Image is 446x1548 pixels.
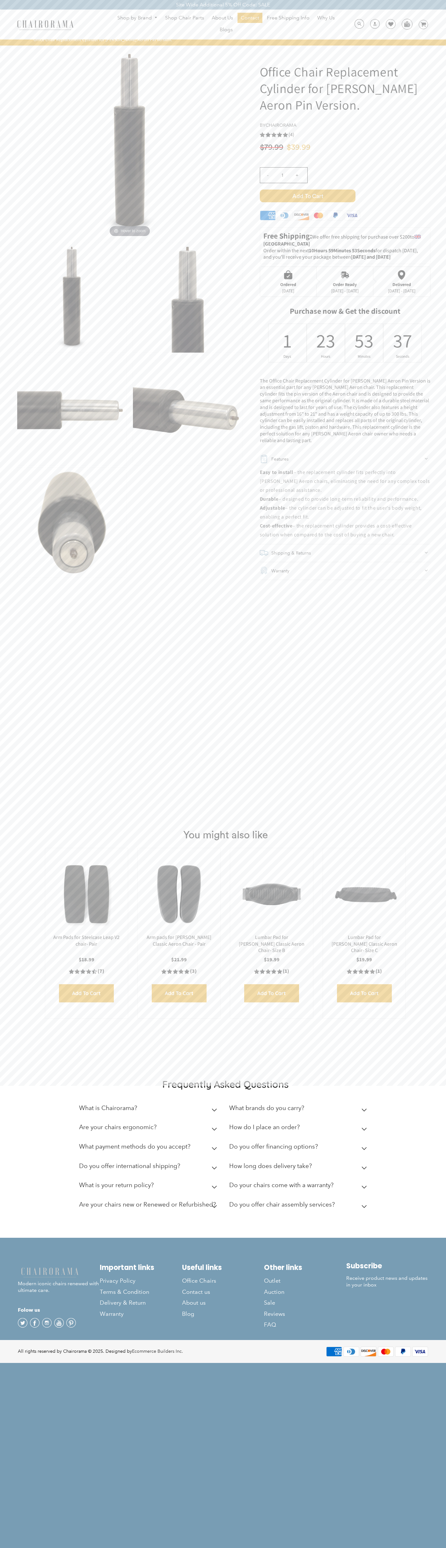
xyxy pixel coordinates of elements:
[314,13,338,23] a: Why Us
[34,139,225,146] a: Office Chair Replacement Cylinder for Herman Miller Aeron Pin Version. - chairoramaHover to zoom
[229,1158,369,1177] summary: How long does delivery take?
[283,968,289,975] span: (1)
[79,1104,137,1112] h2: What is Chairorama?
[283,328,292,353] div: 1
[229,1201,335,1208] h2: Do you offer chair assembly services?
[132,1348,183,1354] a: Ecommerce Builders Inc.
[260,168,275,183] input: -
[329,855,399,934] img: Lumbar Pad for Herman Miller Classic Aeron Chair- Size C - chairorama
[260,468,430,539] div: – the replacement cylinder fits perfectly into [PERSON_NAME] Aeron chairs, eliminating the need f...
[260,63,430,113] h1: Office Chair Replacement Cylinder for [PERSON_NAME] Aeron Pin Version.
[264,1319,346,1330] a: FAQ
[260,123,430,128] h4: by
[100,1288,149,1296] span: Terms & Condition
[263,231,427,247] p: to
[229,1100,369,1119] summary: What brands do you carry?
[133,355,242,465] img: Office Chair Replacement Cylinder for Herman Miller Aeron Pin Version. - chairorama
[18,1348,183,1355] div: All rights reserved by Chairorama © 2025. Designed by
[280,288,296,293] div: [DATE]
[260,505,285,511] b: Adjustable
[208,13,236,23] a: About Us
[79,1100,219,1119] summary: What is Chairorama?
[271,548,311,557] h2: Shipping & Returns
[264,956,280,963] span: $19.99
[331,282,359,287] div: Order Ready
[79,1196,219,1216] summary: Are your chairs new or Renewed or Refurbished?
[98,968,104,975] span: (7)
[398,328,407,353] div: 37
[346,1275,428,1288] p: Receive product news and updates in your inbox
[260,566,268,575] img: guarantee.png
[322,354,330,359] div: Hours
[260,144,283,151] span: $79.99
[260,522,293,529] b: Cost-effective
[229,1104,304,1112] h2: What brands do you carry?
[59,984,114,1002] input: Add to Cart
[190,968,197,975] span: (3)
[317,15,335,21] span: Why Us
[182,1277,216,1285] span: Office Chairs
[229,1138,369,1158] summary: Do you offer financing options?
[264,1297,346,1308] a: Sale
[260,190,430,202] button: Add to Cart
[229,1119,369,1138] summary: How do I place an order?
[263,247,427,261] p: Order within the next for dispatch [DATE], and you'll receive your package between
[260,544,430,562] summary: Shipping & Returns
[398,354,407,359] div: Seconds
[356,956,372,963] span: $19.99
[79,1177,219,1196] summary: What is your return policy?
[79,1201,216,1208] h2: Are your chairs new or Renewed or Refurbished?
[100,1310,124,1318] span: Warranty
[52,968,121,975] a: 4.4 rating (7 votes)
[264,1275,346,1286] a: Outlet
[17,355,127,465] img: Office Chair Replacement Cylinder for Herman Miller Aeron Pin Version. - chairorama
[182,1308,264,1319] a: Blog
[147,934,211,947] a: Arm pads for [PERSON_NAME] Classic Aeron Chair - Pair
[239,934,304,954] a: Lumbar Pad for [PERSON_NAME] Classic Aeron Chair- Size B
[100,1263,182,1272] h2: Important links
[280,282,296,287] div: Ordered
[260,131,430,138] a: 5.0 rating (4 votes)
[264,1286,346,1297] a: Auction
[260,496,279,502] b: Durable
[79,1119,219,1138] summary: Are your chairs ergonomic?
[263,240,310,247] strong: [GEOGRAPHIC_DATA]
[144,968,214,975] div: 5.0 rating (3 votes)
[104,13,348,36] nav: DesktopNavigation
[144,855,214,934] a: Arm pads for Herman Miller Classic Aeron Chair - Pair - chairorama Arm pads for Herman Miller Cla...
[351,254,391,260] strong: [DATE] and [DATE]
[100,1277,135,1285] span: Privacy Policy
[220,26,233,33] span: Blogs
[287,144,311,151] span: $39.99
[79,1158,219,1177] summary: Do you offer international shipping?
[283,354,292,359] div: Days
[18,1306,100,1314] h4: Folow us
[229,1196,369,1216] summary: Do you offer chair assembly services?
[52,855,121,934] a: Arm Pads for Steelcase Leap V2 chair- Pair - chairorama Arm Pads for Steelcase Leap V2 chair- Pai...
[264,1277,281,1285] span: Outlet
[34,47,225,239] img: Office Chair Replacement Cylinder for Herman Miller Aeron Pin Version. - chairorama
[229,1177,369,1196] summary: Do your chairs come with a warranty?
[182,1297,264,1308] a: About us
[264,1321,276,1329] span: FAQ
[360,328,368,353] div: 53
[53,934,120,947] a: Arm Pads for Steelcase Leap V2 chair- Pair
[264,1263,346,1272] h2: Other links
[388,288,415,293] div: [DATE] - [DATE]
[402,19,412,29] img: WhatsApp_Image_2024-07-12_at_16.23.01.webp
[322,328,330,353] div: 23
[79,1078,372,1090] h2: Frequently Asked Questions
[229,1181,333,1189] h2: Do your chairs come with a warranty?
[331,288,359,293] div: [DATE] - [DATE]
[5,821,446,841] h1: You might also like
[79,956,94,963] span: $18.99
[13,19,77,30] img: chairorama
[237,968,306,975] a: 5.0 rating (1 votes)
[376,968,382,975] span: (1)
[260,469,294,476] b: Easy to install
[17,243,127,353] img: Office Chair Replacement Cylinder for Herman Miller Aeron Pin Version. - chairorama
[100,1286,182,1297] a: Terms & Condition
[346,1262,428,1270] h2: Subscribe
[16,641,430,790] iframe: Product reviews widget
